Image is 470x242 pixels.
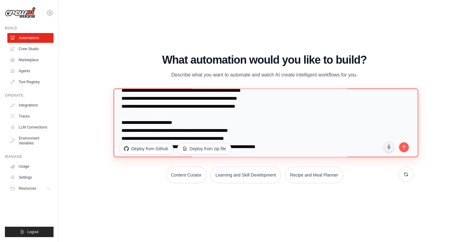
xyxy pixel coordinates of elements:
button: Content Curator [166,167,207,183]
button: Recipe and Meal Planner [285,167,343,183]
div: Build [5,26,54,31]
p: Describe what you want to automate and watch AI create intelligent workflows for you. [162,71,367,79]
a: Settings [7,173,54,182]
button: Logout [5,227,54,237]
a: Tool Registry [7,77,54,87]
a: Integrations [7,100,54,110]
a: Usage [7,162,54,171]
span: Logout [27,229,39,234]
a: Automations [7,33,54,43]
a: Environment Variables [7,133,54,148]
a: Traces [7,111,54,121]
button: Deploy from zip file [177,143,231,155]
div: Manage [5,154,54,159]
div: Operate [5,93,54,98]
button: Deploy from Github [119,143,173,155]
span: Resources [19,186,36,191]
a: Crew Studio [7,44,54,54]
button: Resources [7,184,54,193]
h1: What automation would you like to build? [115,54,414,66]
img: Logo [5,7,35,19]
a: LLM Connections [7,122,54,132]
button: Learning and Skill Development [210,167,281,183]
a: Agents [7,66,54,76]
a: Marketplace [7,55,54,65]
